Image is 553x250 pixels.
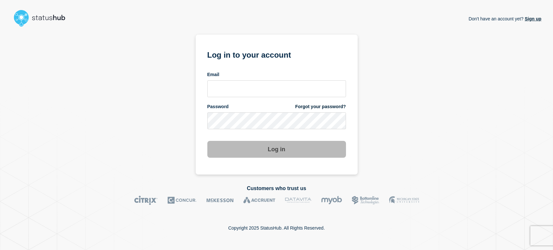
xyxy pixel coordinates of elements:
[207,141,346,158] button: Log in
[285,196,311,205] img: DataVita logo
[207,104,229,110] span: Password
[389,196,419,205] img: MSU logo
[167,196,197,205] img: Concur logo
[134,196,158,205] img: Citrix logo
[207,48,346,60] h1: Log in to your account
[352,196,379,205] img: Bottomline logo
[206,196,234,205] img: McKesson logo
[295,104,346,110] a: Forgot your password?
[228,225,325,231] p: Copyright 2025 StatusHub. All Rights Reserved.
[207,72,219,78] span: Email
[524,16,541,21] a: Sign up
[207,80,346,97] input: email input
[12,8,73,28] img: StatusHub logo
[12,186,541,191] h2: Customers who trust us
[243,196,275,205] img: Accruent logo
[321,196,342,205] img: myob logo
[468,11,541,27] p: Don't have an account yet?
[207,112,346,129] input: password input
